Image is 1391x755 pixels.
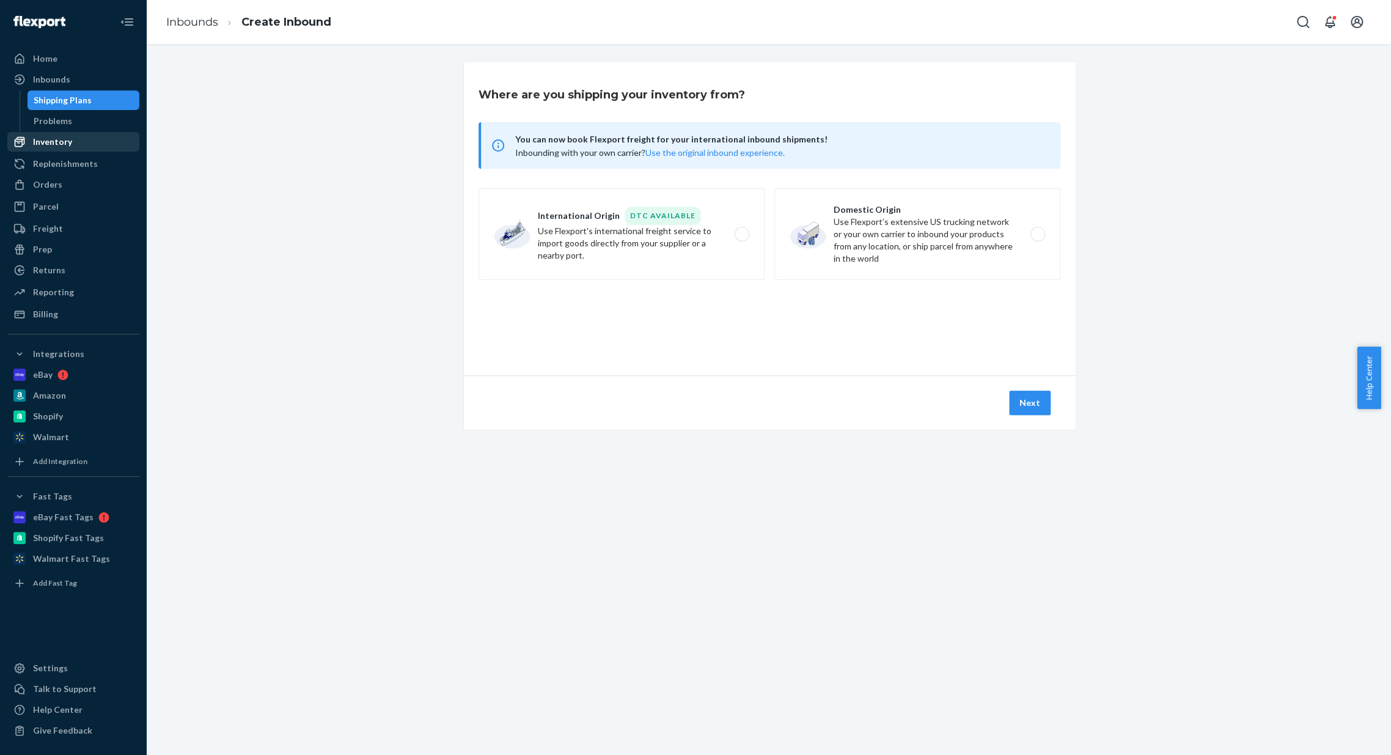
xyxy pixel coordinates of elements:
div: Returns [33,264,65,276]
button: Close Navigation [115,10,139,34]
a: Orders [7,175,139,194]
ol: breadcrumbs [156,4,341,40]
div: Freight [33,223,63,235]
a: Add Integration [7,452,139,471]
div: Walmart [33,431,69,443]
div: Parcel [33,201,59,213]
button: Open account menu [1345,10,1369,34]
a: Returns [7,260,139,280]
div: Billing [33,308,58,320]
img: Flexport logo [13,16,65,28]
div: Shipping Plans [34,94,92,106]
a: Problems [28,111,140,131]
button: Open Search Box [1291,10,1315,34]
button: Next [1009,391,1051,415]
a: Home [7,49,139,68]
div: Add Fast Tag [33,578,77,588]
button: Fast Tags [7,487,139,506]
div: Amazon [33,389,66,402]
a: Prep [7,240,139,259]
button: Integrations [7,344,139,364]
a: Replenishments [7,154,139,174]
div: Help Center [33,704,83,716]
div: Prep [33,243,52,256]
a: Freight [7,219,139,238]
div: Reporting [33,286,74,298]
a: Shopify Fast Tags [7,528,139,548]
div: Talk to Support [33,683,97,695]
div: Integrations [33,348,84,360]
div: Replenishments [33,158,98,170]
div: Add Integration [33,456,87,466]
button: Open notifications [1318,10,1342,34]
a: Inbounds [166,15,218,29]
a: Talk to Support [7,679,139,699]
a: Add Fast Tag [7,573,139,593]
a: Create Inbound [241,15,331,29]
h3: Where are you shipping your inventory from? [479,87,745,103]
div: Settings [33,662,68,674]
a: eBay [7,365,139,385]
span: You can now book Flexport freight for your international inbound shipments! [515,132,1046,147]
div: Orders [33,179,62,191]
a: eBay Fast Tags [7,507,139,527]
button: Help Center [1357,347,1381,409]
a: Reporting [7,282,139,302]
div: Home [33,53,57,65]
a: Inventory [7,132,139,152]
div: Shopify [33,410,63,422]
div: Inbounds [33,73,70,86]
span: Inbounding with your own carrier? [515,147,785,158]
a: Amazon [7,386,139,405]
a: Walmart Fast Tags [7,549,139,569]
div: Fast Tags [33,490,72,503]
a: Walmart [7,427,139,447]
div: Problems [34,115,72,127]
div: eBay [33,369,53,381]
a: Shopify [7,407,139,426]
button: Use the original inbound experience. [645,147,785,159]
button: Give Feedback [7,721,139,740]
a: Help Center [7,700,139,720]
div: Shopify Fast Tags [33,532,104,544]
a: Parcel [7,197,139,216]
div: eBay Fast Tags [33,511,94,523]
a: Shipping Plans [28,90,140,110]
a: Settings [7,658,139,678]
a: Billing [7,304,139,324]
div: Give Feedback [33,724,92,737]
div: Inventory [33,136,72,148]
div: Walmart Fast Tags [33,553,110,565]
a: Inbounds [7,70,139,89]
